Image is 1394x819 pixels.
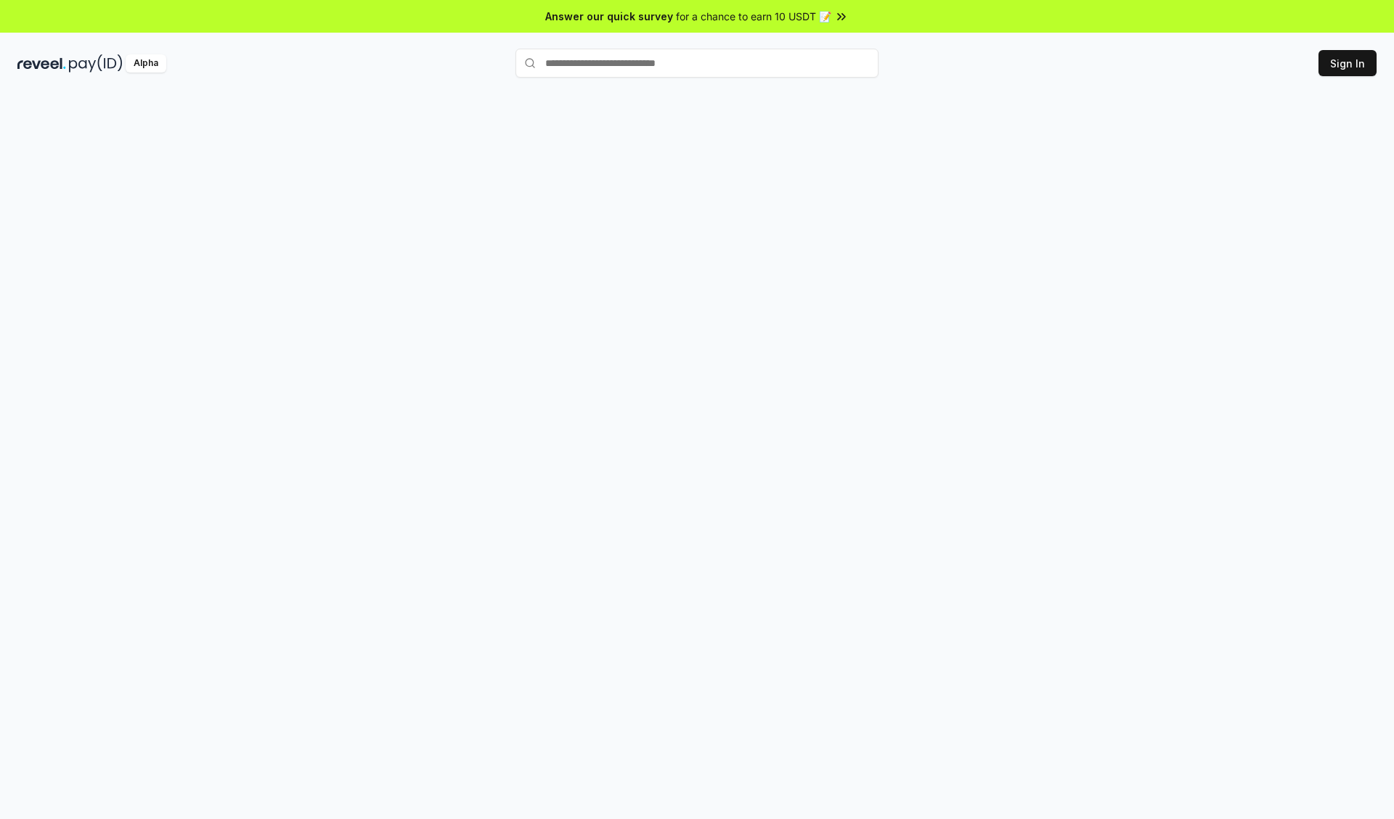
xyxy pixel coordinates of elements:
img: reveel_dark [17,54,66,73]
img: pay_id [69,54,123,73]
span: for a chance to earn 10 USDT 📝 [676,9,831,24]
div: Alpha [126,54,166,73]
button: Sign In [1318,50,1377,76]
span: Answer our quick survey [545,9,673,24]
